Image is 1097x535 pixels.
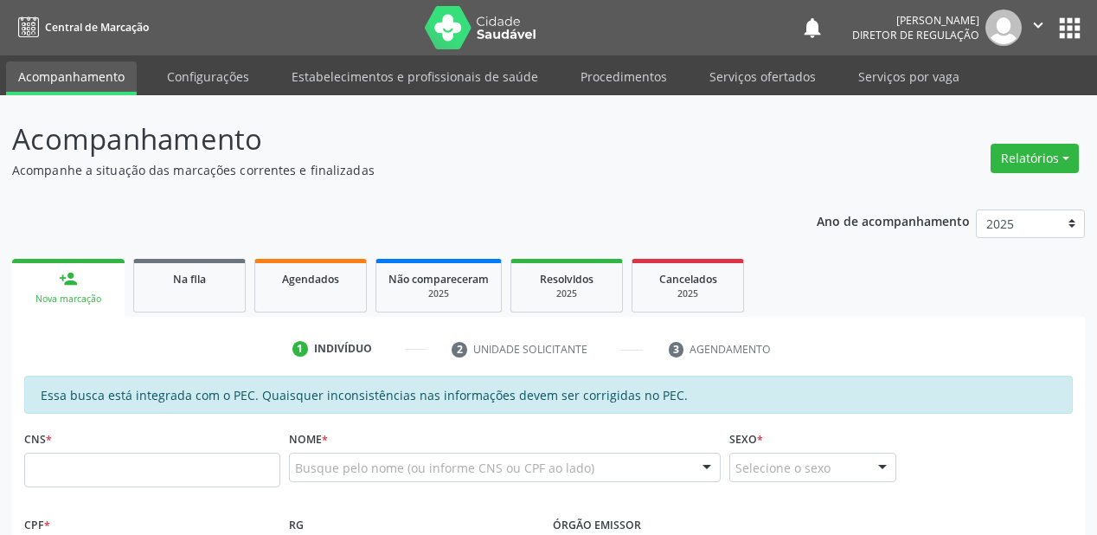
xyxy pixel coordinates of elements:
span: Selecione o sexo [735,459,831,477]
div: person_add [59,269,78,288]
span: Cancelados [659,272,717,287]
p: Acompanhamento [12,118,763,161]
span: Resolvidos [540,272,593,287]
div: Indivíduo [314,341,372,357]
span: Agendados [282,272,339,287]
a: Configurações [155,61,261,92]
i:  [1029,16,1048,35]
span: Busque pelo nome (ou informe CNS ou CPF ao lado) [295,459,594,477]
a: Procedimentos [568,61,679,92]
a: Central de Marcação [12,13,149,42]
div: Essa busca está integrada com o PEC. Quaisquer inconsistências nas informações devem ser corrigid... [24,376,1073,414]
div: 1 [292,341,308,357]
button: notifications [800,16,824,40]
a: Serviços ofertados [697,61,828,92]
span: Na fila [173,272,206,287]
span: Central de Marcação [45,20,149,35]
div: [PERSON_NAME] [852,13,979,28]
div: 2025 [523,287,610,300]
label: Sexo [729,426,763,453]
a: Estabelecimentos e profissionais de saúde [279,61,550,92]
span: Não compareceram [388,272,489,287]
div: 2025 [388,287,489,300]
a: Serviços por vaga [846,61,972,92]
div: Nova marcação [24,293,112,306]
button: apps [1055,13,1085,43]
a: Acompanhamento [6,61,137,95]
div: 2025 [645,287,731,300]
label: CNS [24,426,52,453]
img: img [985,10,1022,46]
button: Relatórios [991,144,1079,173]
p: Acompanhe a situação das marcações correntes e finalizadas [12,161,763,179]
p: Ano de acompanhamento [817,209,970,231]
span: Diretor de regulação [852,28,979,42]
button:  [1022,10,1055,46]
label: Nome [289,426,328,453]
